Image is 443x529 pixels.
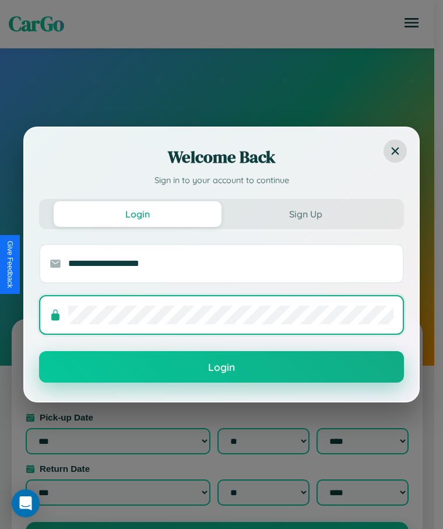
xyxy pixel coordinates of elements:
p: Sign in to your account to continue [39,174,404,187]
button: Sign Up [221,201,389,227]
div: Give Feedback [6,241,14,288]
button: Login [39,351,404,383]
h2: Welcome Back [39,145,404,169]
div: Open Intercom Messenger [12,489,40,517]
button: Login [54,201,221,227]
